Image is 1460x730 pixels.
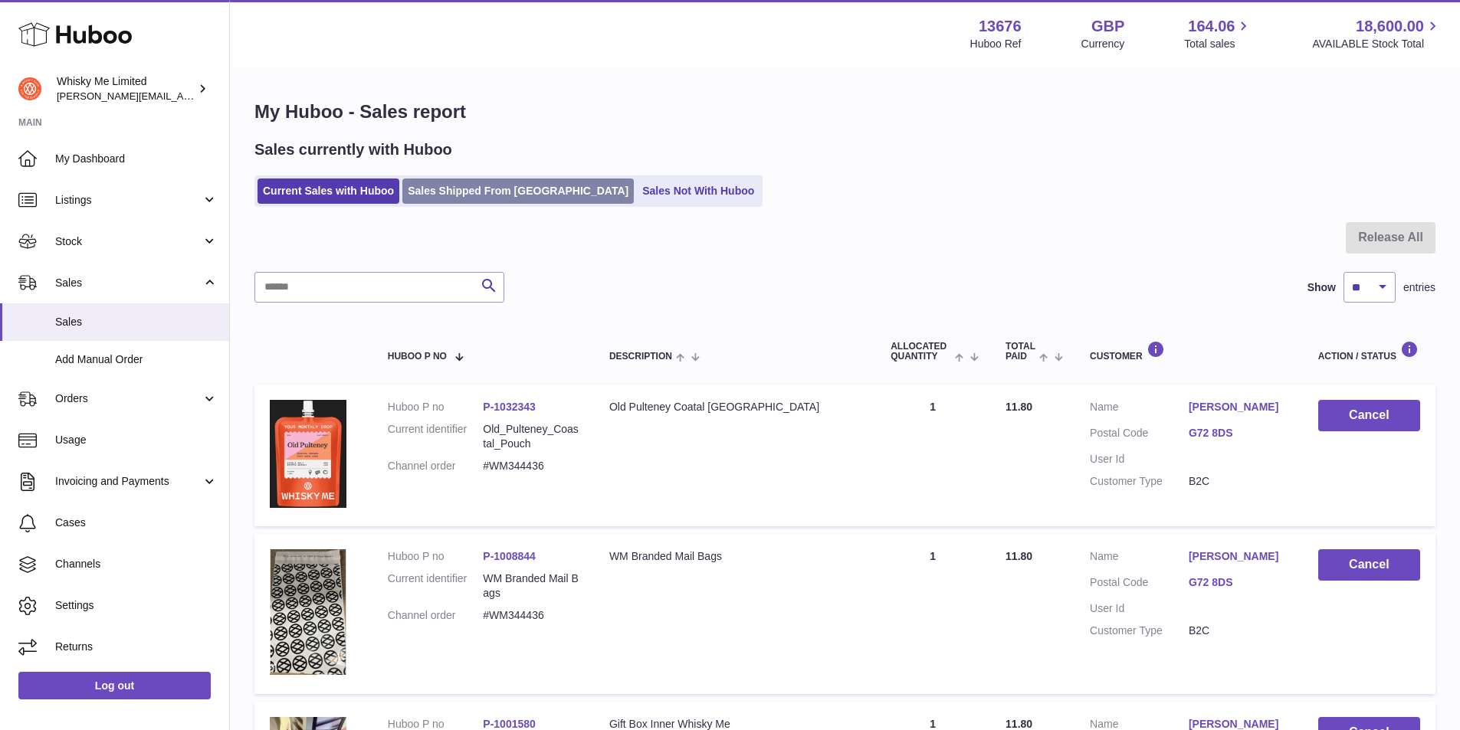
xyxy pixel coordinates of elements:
[1189,426,1288,440] a: G72 8DS
[1312,16,1442,51] a: 18,600.00 AVAILABLE Stock Total
[1090,575,1189,594] dt: Postal Code
[18,77,41,100] img: frances@whiskyshop.com
[609,549,860,564] div: WM Branded Mail Bags
[270,549,346,675] img: 1725358317.png
[1318,400,1420,431] button: Cancel
[1090,474,1189,489] dt: Customer Type
[1090,400,1189,418] dt: Name
[270,400,346,507] img: 1739541345.jpg
[1090,341,1288,362] div: Customer
[637,178,760,204] a: Sales Not With Huboo
[57,74,195,103] div: Whisky Me Limited
[483,718,536,730] a: P-1001580
[1090,426,1189,444] dt: Postal Code
[388,400,484,414] dt: Huboo P no
[483,608,579,623] dd: #WM344436
[483,550,536,562] a: P-1008844
[1090,452,1189,466] dt: User Id
[1006,401,1032,413] span: 11.80
[1184,16,1252,51] a: 164.06 Total sales
[1312,37,1442,51] span: AVAILABLE Stock Total
[1091,16,1124,37] strong: GBP
[875,534,990,694] td: 1
[979,16,1022,37] strong: 13676
[1318,549,1420,581] button: Cancel
[55,433,218,447] span: Usage
[55,234,202,249] span: Stock
[1090,624,1189,638] dt: Customer Type
[1318,341,1420,362] div: Action / Status
[1081,37,1125,51] div: Currency
[55,516,218,530] span: Cases
[609,352,672,362] span: Description
[18,672,211,699] a: Log out
[1090,601,1189,616] dt: User Id
[875,385,990,526] td: 1
[55,474,202,489] span: Invoicing and Payments
[57,90,307,102] span: [PERSON_NAME][EMAIL_ADDRESS][DOMAIN_NAME]
[1006,550,1032,562] span: 11.80
[258,178,399,204] a: Current Sales with Huboo
[388,422,484,451] dt: Current identifier
[388,459,484,473] dt: Channel order
[1006,718,1032,730] span: 11.80
[1184,37,1252,51] span: Total sales
[55,557,218,571] span: Channels
[55,276,202,290] span: Sales
[1006,342,1035,362] span: Total paid
[1307,280,1336,295] label: Show
[55,193,202,208] span: Listings
[55,640,218,654] span: Returns
[1189,549,1288,564] a: [PERSON_NAME]
[1356,16,1424,37] span: 18,600.00
[1189,624,1288,638] dd: B2C
[483,459,579,473] dd: #WM344436
[388,352,447,362] span: Huboo P no
[55,391,202,406] span: Orders
[55,315,218,329] span: Sales
[402,178,634,204] a: Sales Shipped From [GEOGRAPHIC_DATA]
[388,571,484,601] dt: Current identifier
[891,342,951,362] span: ALLOCATED Quantity
[1189,575,1288,590] a: G72 8DS
[55,352,218,367] span: Add Manual Order
[609,400,860,414] div: Old Pulteney Coatal [GEOGRAPHIC_DATA]
[1403,280,1435,295] span: entries
[55,598,218,613] span: Settings
[388,549,484,564] dt: Huboo P no
[388,608,484,623] dt: Channel order
[254,139,452,160] h2: Sales currently with Huboo
[483,422,579,451] dd: Old_Pulteney_Coastal_Pouch
[254,100,1435,124] h1: My Huboo - Sales report
[1189,474,1288,489] dd: B2C
[970,37,1022,51] div: Huboo Ref
[55,152,218,166] span: My Dashboard
[483,401,536,413] a: P-1032343
[1188,16,1235,37] span: 164.06
[483,571,579,601] dd: WM Branded Mail Bags
[1189,400,1288,414] a: [PERSON_NAME]
[1090,549,1189,568] dt: Name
